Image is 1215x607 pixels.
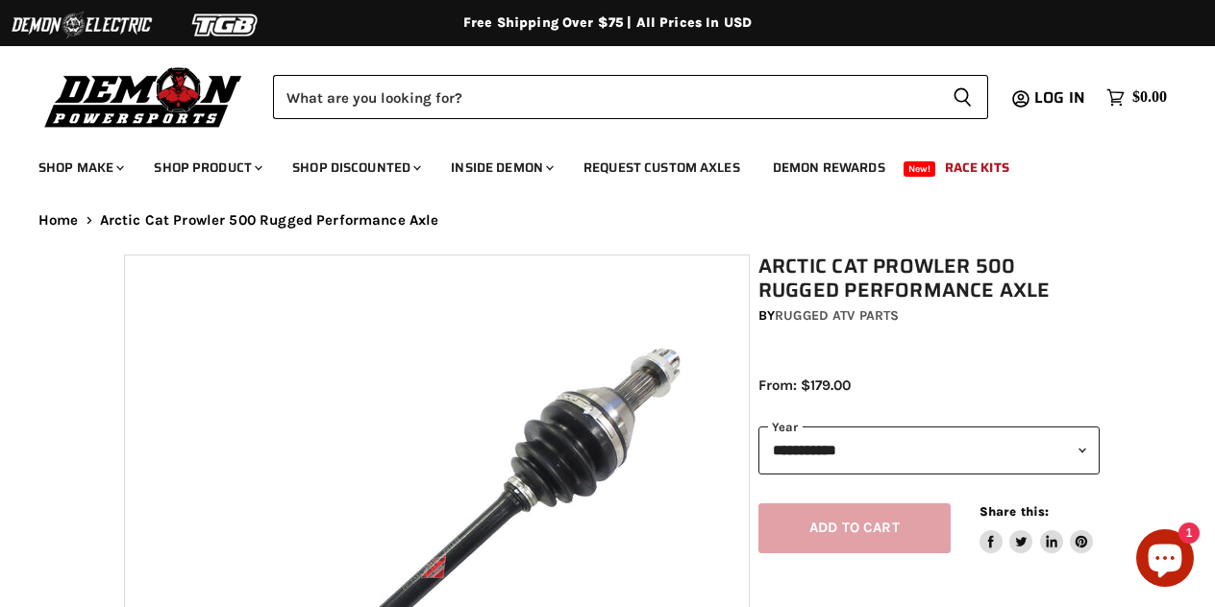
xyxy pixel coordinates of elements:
span: Arctic Cat Prowler 500 Rugged Performance Axle [100,212,439,229]
a: Demon Rewards [758,148,900,187]
ul: Main menu [24,140,1162,187]
span: $0.00 [1132,88,1167,107]
a: Rugged ATV Parts [775,307,899,324]
a: Shop Product [139,148,274,187]
h1: Arctic Cat Prowler 500 Rugged Performance Axle [758,255,1100,303]
img: Demon Electric Logo 2 [10,7,154,43]
a: Log in [1026,89,1097,107]
a: Home [38,212,79,229]
button: Search [937,75,988,119]
img: Demon Powersports [38,62,249,131]
a: Shop Make [24,148,136,187]
a: Race Kits [930,148,1024,187]
input: Search [273,75,937,119]
span: Share this: [979,504,1049,519]
select: year [758,426,1100,473]
a: Request Custom Axles [569,148,755,187]
div: by [758,305,1100,327]
img: TGB Logo 2 [154,7,298,43]
span: Log in [1034,85,1085,109]
a: $0.00 [1097,84,1177,111]
span: From: $179.00 [758,376,851,394]
a: Inside Demon [436,148,565,187]
inbox-online-store-chat: Shopify online store chat [1130,529,1200,592]
span: New! [904,161,936,177]
a: Shop Discounted [278,148,433,187]
aside: Share this: [979,503,1094,554]
form: Product [273,75,988,119]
